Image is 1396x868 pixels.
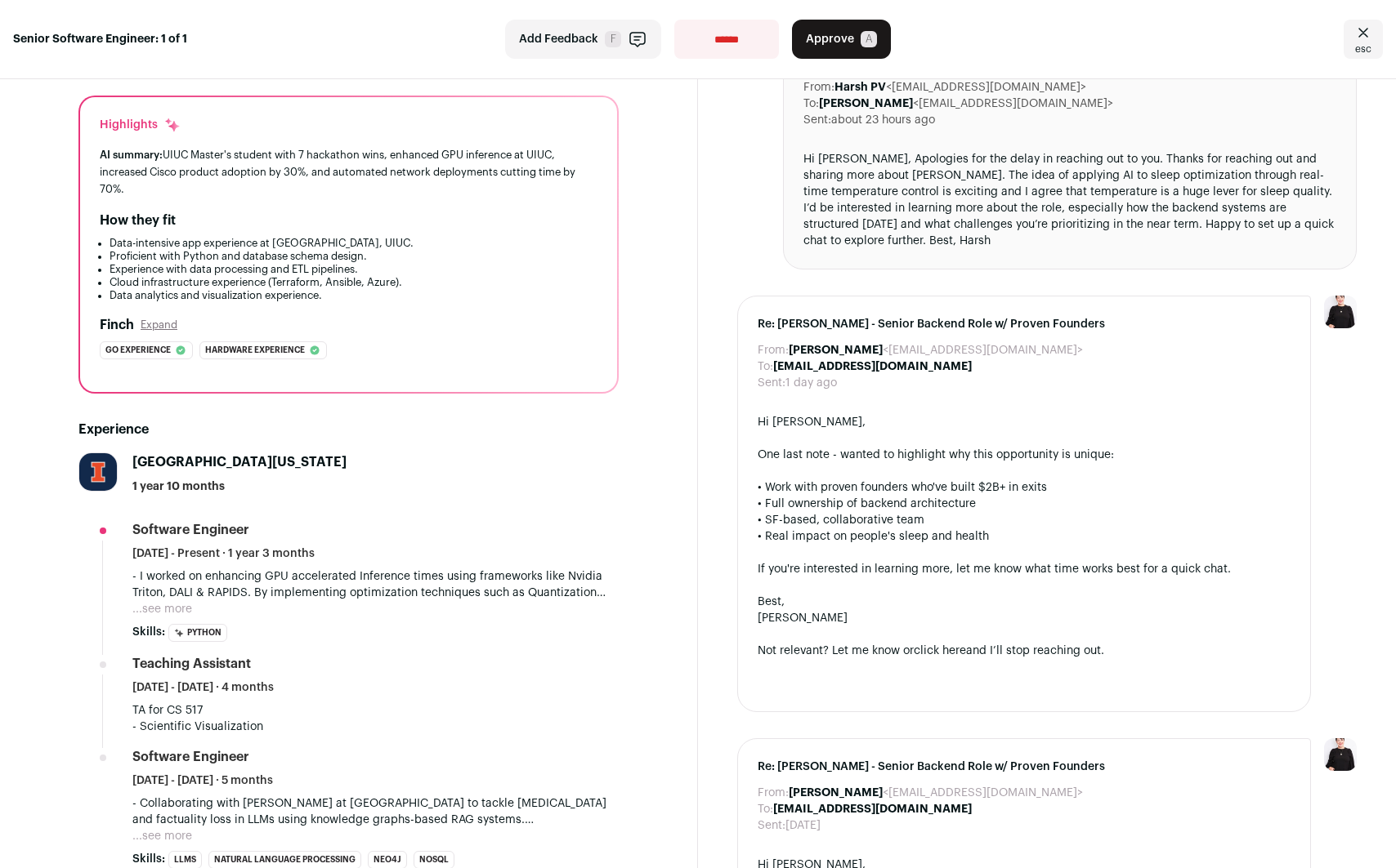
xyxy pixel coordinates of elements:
span: Go experience [105,342,171,358]
dd: <[EMAIL_ADDRESS][DOMAIN_NAME]> [789,785,1083,801]
dt: Sent: [758,375,785,391]
dd: <[EMAIL_ADDRESS][DOMAIN_NAME]> [819,96,1113,112]
div: Software Engineer [132,521,249,539]
div: Hi [PERSON_NAME], [758,414,1291,430]
div: Teaching Assistant [132,655,251,673]
button: Expand [141,318,177,332]
span: Hardware experience [205,342,305,358]
p: - Collaborating with [PERSON_NAME] at [GEOGRAPHIC_DATA] to tackle [MEDICAL_DATA] and factuality l... [132,795,619,828]
li: Python [168,624,227,642]
span: Skills: [132,624,165,640]
b: [PERSON_NAME] [819,98,913,109]
div: If you're interested in learning more, let me know what time works best for a quick chat. [758,561,1291,577]
div: Software Engineer [132,748,249,766]
dt: From: [803,79,834,96]
div: Hi [PERSON_NAME], Apologies for the delay in reaching out to you. Thanks for reaching out and sha... [803,151,1336,249]
a: Close [1344,20,1383,59]
span: AI summary: [100,149,163,160]
span: esc [1355,42,1371,56]
dd: [DATE] [785,817,821,834]
button: Approve A [792,20,891,59]
div: • Full ownership of backend architecture [758,496,1291,512]
p: - I worked on enhancing GPU accelerated Inference times using frameworks like Nvidia Triton, DALI... [132,568,619,601]
li: Data analytics and visualization experience. [110,289,597,302]
dt: Sent: [803,112,831,128]
dt: To: [803,96,819,112]
span: Skills: [132,851,165,867]
li: Cloud infrastructure experience (Terraform, Ansible, Azure). [110,276,597,289]
div: Highlights [100,117,181,133]
b: Harsh PV [834,82,886,93]
div: One last note - wanted to highlight why this opportunity is unique: [758,447,1291,463]
dt: From: [758,342,789,358]
div: • Work with proven founders who've built $2B+ in exits [758,479,1291,496]
a: click here [914,645,966,657]
span: [DATE] - [DATE] · 5 months [132,772,273,789]
dt: To: [758,801,773,817]
span: [DATE] - [DATE] · 4 months [132,679,274,696]
span: Approve [806,31,854,47]
img: ffe58a0740bfde16b6e59e3459de743cd88d7329b7e1e38c228a4fefb172fa04.jpg [79,453,117,491]
span: Re: [PERSON_NAME] - Senior Backend Role w/ Proven Founders [758,759,1291,775]
div: Not relevant? Let me know or and I’ll stop reaching out. [758,643,1291,659]
h2: Finch [100,315,134,335]
span: A [861,31,877,47]
img: 9240684-medium_jpg [1324,738,1357,771]
li: Experience with data processing and ETL pipelines. [110,263,597,276]
dd: <[EMAIL_ADDRESS][DOMAIN_NAME]> [834,79,1086,96]
strong: Senior Software Engineer: 1 of 1 [13,31,187,47]
dd: about 23 hours ago [831,112,935,128]
p: TA for CS 517 - Scientific Visualization [132,702,619,735]
span: F [605,31,621,47]
button: ...see more [132,828,192,844]
img: 9240684-medium_jpg [1324,296,1357,328]
b: [PERSON_NAME] [789,787,883,799]
b: [PERSON_NAME] [789,345,883,356]
dt: From: [758,785,789,801]
span: Add Feedback [519,31,598,47]
b: [EMAIL_ADDRESS][DOMAIN_NAME] [773,803,972,815]
span: Re: [PERSON_NAME] - Senior Backend Role w/ Proven Founders [758,316,1291,332]
dd: <[EMAIL_ADDRESS][DOMAIN_NAME]> [789,342,1083,358]
dt: Sent: [758,817,785,834]
h2: Experience [78,420,619,439]
div: UIUC Master's student with 7 hackathon wins, enhanced GPU inference at UIUC, increased Cisco prod... [100,146,597,198]
button: ...see more [132,601,192,617]
h2: How they fit [100,211,176,230]
li: Proficient with Python and database schema design. [110,250,597,263]
dt: To: [758,358,773,375]
div: • Real impact on people's sleep and health [758,528,1291,545]
div: [PERSON_NAME] [758,610,1291,626]
div: Best, [758,594,1291,610]
span: [DATE] - Present · 1 year 3 months [132,545,315,562]
li: Data-intensive app experience at [GEOGRAPHIC_DATA], UIUC. [110,237,597,250]
span: 1 year 10 months [132,479,225,495]
button: Add Feedback F [505,20,661,59]
b: [EMAIL_ADDRESS][DOMAIN_NAME] [773,361,972,372]
dd: 1 day ago [785,375,837,391]
div: • SF-based, collaborative team [758,512,1291,528]
span: [GEOGRAPHIC_DATA][US_STATE] [132,456,347,469]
